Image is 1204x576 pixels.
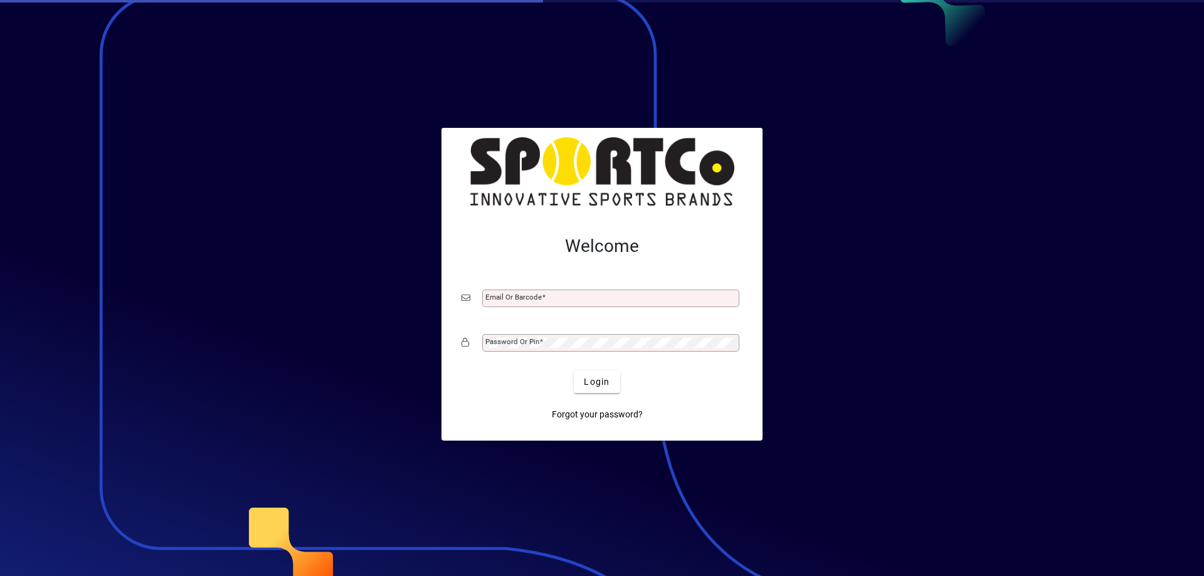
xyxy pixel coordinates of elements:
span: Forgot your password? [552,408,643,421]
h2: Welcome [462,236,742,257]
mat-label: Email or Barcode [485,293,542,301]
mat-label: Password or Pin [485,337,539,346]
span: Login [584,375,610,389]
button: Login [574,370,620,393]
a: Forgot your password? [547,403,648,426]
